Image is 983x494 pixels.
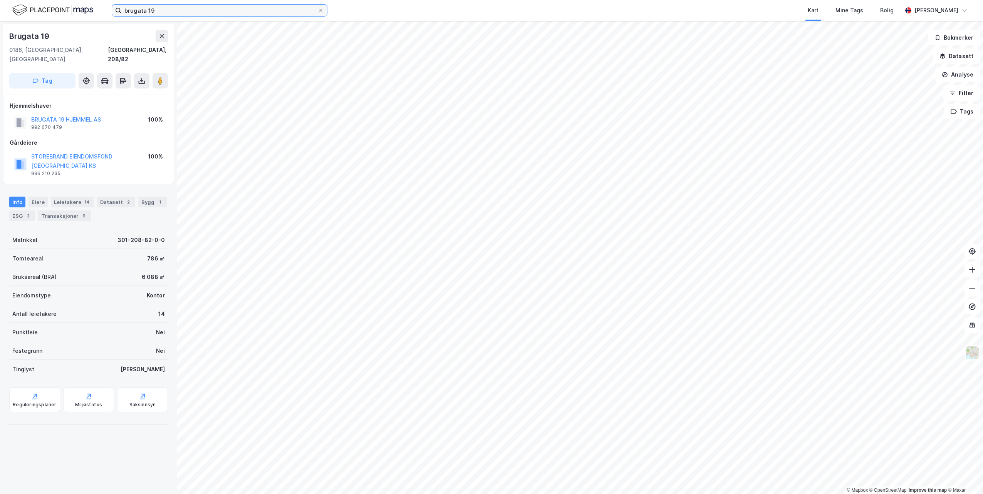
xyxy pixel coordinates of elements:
div: Bolig [880,6,894,15]
div: Kart [808,6,819,15]
div: Antall leietakere [12,309,57,319]
input: Søk på adresse, matrikkel, gårdeiere, leietakere eller personer [121,5,318,16]
button: Tag [9,73,75,88]
div: Punktleie [12,328,38,337]
div: 100% [148,115,163,124]
a: Mapbox [847,487,868,493]
div: Hjemmelshaver [10,101,168,110]
div: 301-208-82-0-0 [117,235,165,245]
div: Brugata 19 [9,30,51,42]
div: Eiendomstype [12,291,51,300]
div: Kontrollprogram for chat [944,457,983,494]
div: [PERSON_NAME] [914,6,958,15]
div: Nei [156,346,165,355]
div: Reguleringsplaner [13,402,56,408]
button: Tags [944,104,980,119]
div: Kontor [147,291,165,300]
div: Eiere [29,197,48,207]
div: Tomteareal [12,254,43,263]
div: 996 210 235 [31,170,60,177]
div: Leietakere [51,197,94,207]
div: Gårdeiere [10,138,168,147]
a: OpenStreetMap [869,487,907,493]
div: 992 670 479 [31,124,62,130]
img: Z [965,345,980,360]
div: Tinglyst [12,365,34,374]
div: ESG [9,210,35,221]
div: 2 [24,212,32,220]
button: Analyse [935,67,980,82]
img: logo.f888ab2527a4732fd821a326f86c7f29.svg [12,3,93,17]
div: Saksinnsyn [129,402,156,408]
iframe: Chat Widget [944,457,983,494]
div: 2 [124,198,132,206]
div: 100% [148,152,163,161]
div: Bygg [138,197,167,207]
button: Datasett [933,48,980,64]
div: [GEOGRAPHIC_DATA], 208/82 [108,45,168,64]
div: 14 [83,198,91,206]
div: Bruksareal (BRA) [12,272,57,282]
div: 786 ㎡ [147,254,165,263]
a: Improve this map [909,487,947,493]
div: Mine Tags [835,6,863,15]
button: Filter [943,85,980,101]
div: Miljøstatus [75,402,102,408]
div: 6 088 ㎡ [142,272,165,282]
div: 1 [156,198,164,206]
div: Info [9,197,25,207]
div: Datasett [97,197,135,207]
button: Bokmerker [928,30,980,45]
div: Festegrunn [12,346,42,355]
div: Transaksjoner [38,210,91,221]
div: [PERSON_NAME] [121,365,165,374]
div: 14 [158,309,165,319]
div: Matrikkel [12,235,37,245]
div: 9 [80,212,88,220]
div: 0186, [GEOGRAPHIC_DATA], [GEOGRAPHIC_DATA] [9,45,108,64]
div: Nei [156,328,165,337]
